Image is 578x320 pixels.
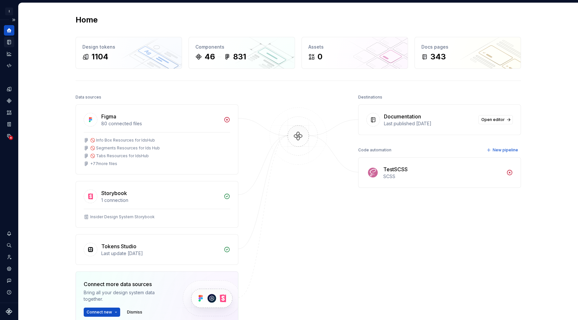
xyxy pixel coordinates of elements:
svg: Supernova Logo [6,308,12,315]
div: Last update [DATE] [101,250,220,257]
div: Code automation [358,145,391,155]
a: Invite team [4,252,14,262]
button: Search ⌘K [4,240,14,251]
div: Insider Design System Storybook [90,214,155,220]
div: 46 [204,52,215,62]
div: 343 [430,52,446,62]
div: 831 [233,52,246,62]
a: Home [4,25,14,36]
span: Open editor [481,117,505,122]
div: 🚫 Segments Resources for Ids Hub [90,145,160,151]
span: New pipeline [493,147,518,153]
a: Docs pages343 [415,37,521,69]
div: Docs pages [421,44,514,50]
button: Notifications [4,228,14,239]
button: Dismiss [124,308,145,317]
div: Design tokens [82,44,175,50]
a: Documentation [4,37,14,47]
div: Bring all your design system data together. [84,289,172,302]
button: Connect new [84,308,120,317]
div: Tokens Studio [101,242,136,250]
span: Connect new [87,310,112,315]
div: SCSS [383,173,502,180]
div: Assets [308,44,401,50]
div: Figma [101,113,116,120]
div: + 77 more files [90,161,117,166]
h2: Home [76,15,98,25]
a: Design tokens1104 [76,37,182,69]
button: Contact support [4,275,14,286]
a: Storybook stories [4,119,14,130]
a: Tokens StudioLast update [DATE] [76,234,238,265]
div: 🚫 Tabs Resources for IdsHub [90,153,149,159]
div: Components [195,44,288,50]
div: 🚫 Info Box Resources for IdsHub [90,138,155,143]
a: Open editor [478,115,513,124]
div: 0 [317,52,322,62]
div: Storybook [101,189,127,197]
a: Components46831 [189,37,295,69]
a: Data sources [4,131,14,141]
a: Storybook1 connectionInsider Design System Storybook [76,181,238,228]
button: I [1,4,17,18]
a: Assets0 [302,37,408,69]
a: Components [4,96,14,106]
button: Expand sidebar [9,15,18,24]
button: New pipeline [485,145,521,155]
a: Settings [4,264,14,274]
div: Documentation [384,113,421,120]
div: I [5,8,13,15]
a: Design tokens [4,84,14,94]
div: Data sources [76,93,101,102]
a: Assets [4,107,14,118]
a: Figma80 connected files🚫 Info Box Resources for IdsHub🚫 Segments Resources for Ids Hub🚫 Tabs Reso... [76,104,238,175]
a: Code automation [4,60,14,71]
div: Destinations [358,93,382,102]
div: 1 connection [101,197,220,204]
div: Connect more data sources [84,280,172,288]
div: 1104 [92,52,108,62]
div: TestSCSS [383,165,408,173]
a: Analytics [4,49,14,59]
span: Dismiss [127,310,142,315]
div: 80 connected files [101,120,220,127]
div: Last published [DATE] [384,120,474,127]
